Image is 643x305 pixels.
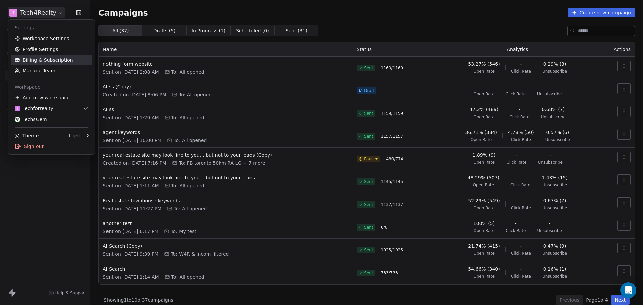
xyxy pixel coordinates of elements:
[15,105,53,112] div: Techforrealty
[11,65,92,76] a: Manage Team
[69,132,80,139] div: Light
[11,33,92,44] a: Workspace Settings
[11,141,92,152] div: Sign out
[11,22,92,33] div: Settings
[15,117,20,122] img: Untitled%20design.png
[15,116,47,123] div: TechsGem
[15,132,39,139] div: Theme
[11,92,92,103] div: Add new workspace
[11,82,92,92] div: Workspace
[11,55,92,65] a: Billing & Subscription
[11,44,92,55] a: Profile Settings
[16,106,18,111] span: T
